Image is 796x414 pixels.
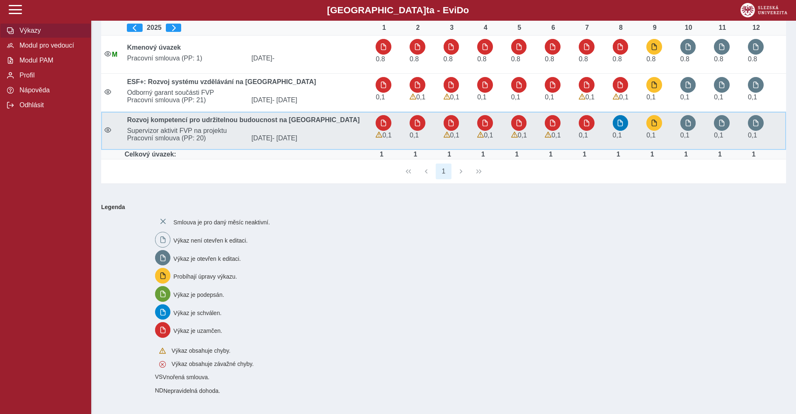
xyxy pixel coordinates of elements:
span: Úvazek : 6,4 h / den. 32 h / týden. [444,55,453,63]
span: Výkaz obsahuje upozornění. [511,132,518,138]
span: t [426,5,429,15]
span: Úvazek : 0,8 h / den. 4 h / týden. [646,94,655,101]
span: Probíhají úpravy výkazu. [173,273,237,280]
span: Vnořená smlouva. [163,374,209,380]
span: Výkaz obsahuje závažné chyby. [172,361,254,367]
span: Výkaz obsahuje upozornění. [613,94,619,100]
div: 6 [545,24,561,31]
span: Úvazek : 0,8 h / den. 4 h / týden. [382,132,391,139]
span: [DATE] [248,96,372,104]
b: [GEOGRAPHIC_DATA] a - Evi [25,5,771,16]
span: Výkaz obsahuje upozornění. [376,132,382,138]
span: Výkaz obsahuje chyby. [172,347,231,354]
i: Smlouva je aktivní [104,51,111,57]
div: 1 [376,24,392,31]
span: Smlouva vnořená do kmene [155,373,163,380]
div: 2 [410,24,426,31]
span: Údaje souhlasí s údaji v Magionu [112,51,117,58]
img: logo_web_su.png [740,3,787,17]
span: Odborný garant součásti FVP [124,89,372,96]
span: Úvazek : 0,8 h / den. 4 h / týden. [376,94,385,101]
span: Úvazek : 6,4 h / den. 32 h / týden. [646,55,655,63]
span: Výkaz obsahuje upozornění. [579,94,585,100]
span: Úvazek : 0,8 h / den. 4 h / týden. [714,94,723,101]
i: Smlouva je aktivní [104,127,111,133]
span: Výkaz obsahuje upozornění. [444,94,450,100]
i: Smlouva je aktivní [104,89,111,95]
span: Výkaz obsahuje upozornění. [444,132,450,138]
div: 7 [579,24,595,31]
span: Úvazek : 0,8 h / den. 4 h / týden. [450,94,459,101]
span: Úvazek : 0,8 h / den. 4 h / týden. [511,94,520,101]
div: 2025 [127,24,369,32]
span: Úvazek : 6,4 h / den. 32 h / týden. [680,55,689,63]
div: Úvazek : 8 h / den. 40 h / týden. [509,151,525,158]
div: 8 [613,24,629,31]
span: Úvazek : 0,8 h / den. 4 h / týden. [714,132,723,139]
div: Úvazek : 8 h / den. 40 h / týden. [644,151,660,158]
div: Úvazek : 8 h / den. 40 h / týden. [407,151,424,158]
div: Úvazek : 8 h / den. 40 h / týden. [475,151,491,158]
div: Úvazek : 8 h / den. 40 h / týden. [678,151,694,158]
div: Úvazek : 8 h / den. 40 h / týden. [745,151,762,158]
span: Profil [17,72,84,79]
div: 3 [444,24,460,31]
span: Smlouva vnořená do kmene [155,387,163,394]
span: [DATE] [248,55,372,62]
b: Rozvoj kompetencí pro udržitelnou budoucnost na [GEOGRAPHIC_DATA] [127,116,359,123]
span: Úvazek : 0,8 h / den. 4 h / týden. [748,132,757,139]
span: Výkazy [17,27,84,34]
div: Úvazek : 8 h / den. 40 h / týden. [711,151,728,158]
div: Úvazek : 8 h / den. 40 h / týden. [610,151,627,158]
span: Úvazek : 6,4 h / den. 32 h / týden. [376,55,385,63]
span: Úvazek : 0,8 h / den. 4 h / týden. [410,132,419,139]
button: 1 [436,164,451,179]
span: ​Supervizor aktivit FVP na projektu [124,127,372,135]
span: - [DATE] [272,96,297,103]
span: Smlouva je pro daný měsíc neaktivní. [173,219,270,226]
span: o [464,5,469,15]
b: Legenda [98,200,783,214]
span: Úvazek : 6,4 h / den. 32 h / týden. [714,55,723,63]
div: 10 [680,24,697,31]
span: Úvazek : 0,8 h / den. 4 h / týden. [613,132,622,139]
span: Modul PAM [17,57,84,64]
span: Úvazek : 0,8 h / den. 4 h / týden. [545,94,554,101]
span: [DATE] [248,135,372,142]
span: Výkaz je schválen. [173,309,221,316]
span: - [272,55,274,62]
div: 5 [511,24,528,31]
div: 12 [748,24,764,31]
span: Výkaz je podepsán. [173,291,224,298]
span: Výkaz obsahuje upozornění. [545,132,551,138]
span: Úvazek : 0,8 h / den. 4 h / týden. [579,132,588,139]
span: Úvazek : 6,4 h / den. 32 h / týden. [748,55,757,63]
span: Úvazek : 0,8 h / den. 4 h / týden. [484,132,493,139]
span: Úvazek : 6,4 h / den. 32 h / týden. [613,55,622,63]
span: Úvazek : 6,4 h / den. 32 h / týden. [477,55,486,63]
span: - [DATE] [272,135,297,142]
span: Úvazek : 0,8 h / den. 4 h / týden. [551,132,561,139]
div: Úvazek : 8 h / den. 40 h / týden. [441,151,458,158]
span: Pracovní smlouva (PP: 1) [124,55,248,62]
span: Úvazek : 0,8 h / den. 4 h / týden. [477,94,486,101]
span: Úvazek : 0,8 h / den. 4 h / týden. [748,94,757,101]
span: Modul pro vedoucí [17,42,84,49]
span: Úvazek : 0,8 h / den. 4 h / týden. [646,132,655,139]
span: Nápověda [17,87,84,94]
span: Úvazek : 0,8 h / den. 4 h / týden. [619,94,629,101]
div: 4 [477,24,494,31]
span: Úvazek : 6,4 h / den. 32 h / týden. [545,55,554,63]
div: Úvazek : 8 h / den. 40 h / týden. [576,151,593,158]
span: Úvazek : 6,4 h / den. 32 h / týden. [579,55,588,63]
div: Úvazek : 8 h / den. 40 h / týden. [542,151,559,158]
div: Úvazek : 8 h / den. 40 h / týden. [373,151,390,158]
span: Úvazek : 6,4 h / den. 32 h / týden. [410,55,419,63]
b: ESF+: Rozvoj systému vzdělávání na [GEOGRAPHIC_DATA] [127,78,316,85]
span: Úvazek : 6,4 h / den. 32 h / týden. [511,55,520,63]
div: 9 [646,24,663,31]
span: Pracovní smlouva (PP: 21) [124,96,248,104]
span: Úvazek : 0,8 h / den. 4 h / týden. [416,94,425,101]
span: Pracovní smlouva (PP: 20) [124,135,248,142]
span: Výkaz je otevřen k editaci. [173,255,241,262]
